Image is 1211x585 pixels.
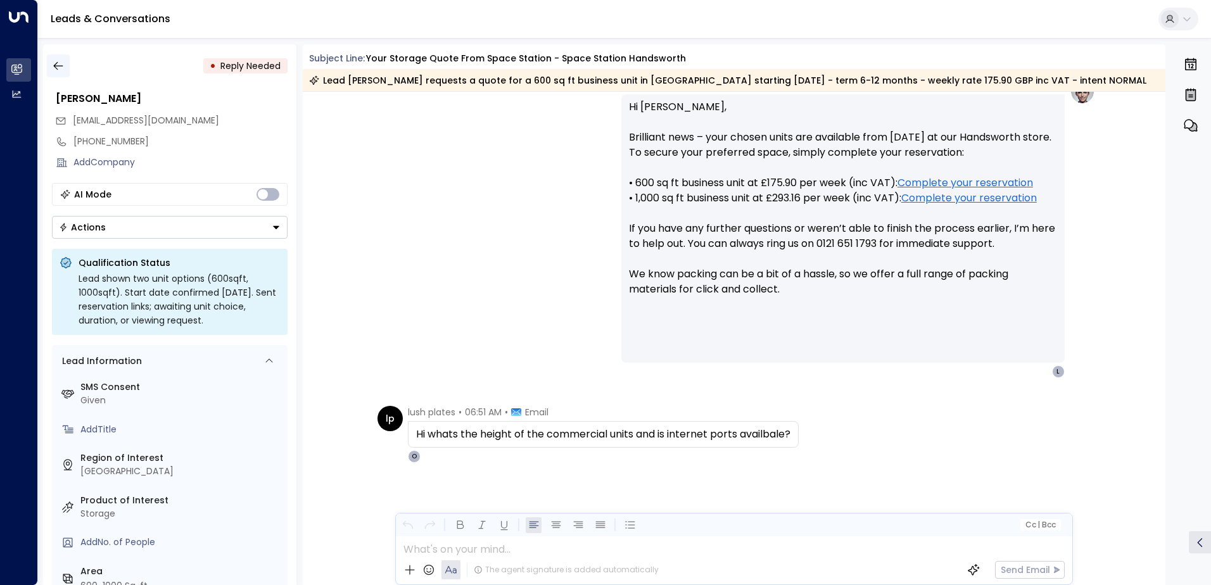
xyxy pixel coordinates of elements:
[73,114,219,127] span: [EMAIL_ADDRESS][DOMAIN_NAME]
[80,536,282,549] div: AddNo. of People
[1052,365,1065,378] div: L
[309,52,365,65] span: Subject Line:
[73,114,219,127] span: lush_plates@hotmail.com
[408,406,455,418] span: lush plates
[73,135,288,148] div: [PHONE_NUMBER]
[56,91,288,106] div: [PERSON_NAME]
[52,216,288,239] div: Button group with a nested menu
[80,465,282,478] div: [GEOGRAPHIC_DATA]
[80,494,282,507] label: Product of Interest
[1025,520,1055,529] span: Cc Bcc
[400,517,415,533] button: Undo
[1037,520,1040,529] span: |
[79,272,280,327] div: Lead shown two unit options (600sqft, 1000sqft). Start date confirmed [DATE]. Sent reservation li...
[901,191,1037,206] a: Complete your reservation
[52,216,288,239] button: Actions
[459,406,462,418] span: •
[1070,79,1095,104] img: profile-logo.png
[80,381,282,394] label: SMS Consent
[210,54,216,77] div: •
[366,52,686,65] div: Your storage quote from Space Station - Space Station Handsworth
[59,222,106,233] div: Actions
[74,188,111,201] div: AI Mode
[377,406,403,431] div: lp
[422,517,438,533] button: Redo
[80,423,282,436] div: AddTitle
[80,507,282,520] div: Storage
[525,406,548,418] span: Email
[51,11,170,26] a: Leads & Conversations
[505,406,508,418] span: •
[58,355,142,368] div: Lead Information
[220,60,281,72] span: Reply Needed
[474,564,659,576] div: The agent signature is added automatically
[897,175,1033,191] a: Complete your reservation
[465,406,502,418] span: 06:51 AM
[416,427,790,442] div: Hi whats the height of the commercial units and is internet ports availbale?
[629,99,1057,312] p: Hi [PERSON_NAME], Brilliant news – your chosen units are available from [DATE] at our Handsworth ...
[80,451,282,465] label: Region of Interest
[79,256,280,269] p: Qualification Status
[73,156,288,169] div: AddCompany
[80,565,282,578] label: Area
[1020,519,1060,531] button: Cc|Bcc
[80,394,282,407] div: Given
[309,74,1146,87] div: Lead [PERSON_NAME] requests a quote for a 600 sq ft business unit in [GEOGRAPHIC_DATA] starting [...
[408,450,421,463] div: O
